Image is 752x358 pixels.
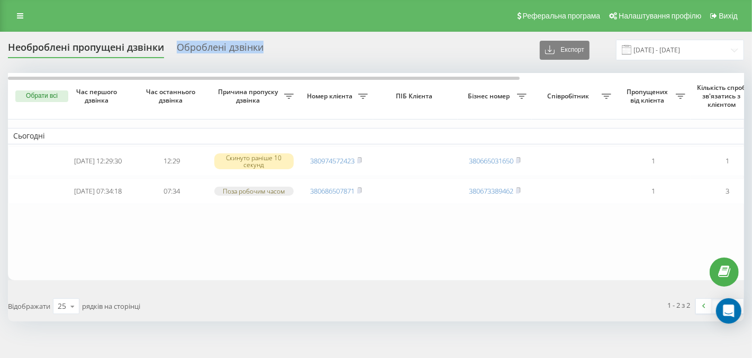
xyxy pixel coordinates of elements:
[382,92,449,100] span: ПІБ Клієнта
[61,146,135,176] td: [DATE] 12:29:30
[668,300,691,310] div: 1 - 2 з 2
[143,88,201,104] span: Час останнього дзвінка
[82,301,140,311] span: рядків на сторінці
[177,42,264,58] div: Оброблені дзвінки
[135,146,209,176] td: 12:29
[304,92,358,100] span: Номер клієнта
[310,186,355,196] a: 380686507871
[617,146,691,176] td: 1
[469,156,513,166] a: 380665031650
[463,92,517,100] span: Бізнес номер
[61,178,135,204] td: [DATE] 07:34:18
[523,12,601,20] span: Реферальна програма
[716,298,741,324] div: Open Intercom Messenger
[696,84,750,108] span: Кількість спроб зв'язатись з клієнтом
[712,299,728,314] a: 1
[619,12,701,20] span: Налаштування профілю
[310,156,355,166] a: 380974572423
[58,301,66,311] div: 25
[214,88,284,104] span: Причина пропуску дзвінка
[15,90,68,102] button: Обрати всі
[69,88,126,104] span: Час першого дзвінка
[8,42,164,58] div: Необроблені пропущені дзвінки
[537,92,602,100] span: Співробітник
[135,178,209,204] td: 07:34
[214,153,294,169] div: Скинуто раніше 10 секунд
[540,41,590,60] button: Експорт
[617,178,691,204] td: 1
[719,12,738,20] span: Вихід
[214,187,294,196] div: Поза робочим часом
[622,88,676,104] span: Пропущених від клієнта
[469,186,513,196] a: 380673389462
[8,301,50,311] span: Відображати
